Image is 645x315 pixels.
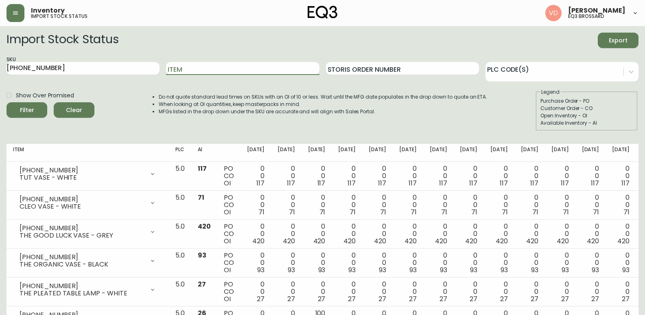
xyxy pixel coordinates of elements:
[313,236,326,246] span: 420
[460,194,477,216] div: 0 0
[532,207,538,217] span: 71
[20,290,144,297] div: THE PLEATED TABLE LAMP - WHITE
[592,265,599,275] span: 93
[191,144,217,162] th: AI
[598,33,638,48] button: Export
[252,236,265,246] span: 420
[460,252,477,274] div: 0 0
[617,236,630,246] span: 420
[247,281,265,303] div: 0 0
[224,165,234,187] div: PO CO
[501,265,508,275] span: 93
[362,144,393,162] th: [DATE]
[490,165,508,187] div: 0 0
[198,251,206,260] span: 93
[612,165,630,187] div: 0 0
[551,252,569,274] div: 0 0
[582,281,599,303] div: 0 0
[612,194,630,216] div: 0 0
[159,93,488,101] li: Do not quote standard lead times on SKUs with an OI of 10 or less. Wait until the MFG date popula...
[318,294,326,304] span: 27
[369,252,386,274] div: 0 0
[540,105,633,112] div: Customer Order - CO
[20,167,144,174] div: [PHONE_NUMBER]
[460,223,477,245] div: 0 0
[247,165,265,187] div: 0 0
[540,112,633,119] div: Open Inventory - OI
[224,194,234,216] div: PO CO
[247,223,265,245] div: 0 0
[380,207,386,217] span: 71
[348,294,356,304] span: 27
[20,261,144,268] div: THE ORGANIC VASE - BLACK
[423,144,454,162] th: [DATE]
[399,281,417,303] div: 0 0
[288,265,295,275] span: 93
[169,249,191,278] td: 5.0
[622,294,630,304] span: 27
[374,236,386,246] span: 420
[430,165,447,187] div: 0 0
[568,7,625,14] span: [PERSON_NAME]
[551,223,569,245] div: 0 0
[224,207,231,217] span: OI
[623,207,630,217] span: 71
[271,144,302,162] th: [DATE]
[521,165,538,187] div: 0 0
[332,144,362,162] th: [DATE]
[338,223,356,245] div: 0 0
[224,236,231,246] span: OI
[378,178,386,188] span: 117
[343,236,356,246] span: 420
[169,162,191,191] td: 5.0
[587,236,599,246] span: 420
[247,194,265,216] div: 0 0
[460,165,477,187] div: 0 0
[257,265,265,275] span: 93
[317,178,326,188] span: 117
[393,144,423,162] th: [DATE]
[348,265,356,275] span: 93
[224,178,231,188] span: OI
[521,194,538,216] div: 0 0
[582,223,599,245] div: 0 0
[159,101,488,108] li: When looking at OI quantities, keep masterpacks in mind.
[224,252,234,274] div: PO CO
[621,178,630,188] span: 117
[338,165,356,187] div: 0 0
[13,223,162,241] div: [PHONE_NUMBER]THE GOOD LUCK VASE - GREY
[470,265,477,275] span: 93
[540,119,633,127] div: Available Inventory - AI
[198,280,206,289] span: 27
[490,252,508,274] div: 0 0
[551,194,569,216] div: 0 0
[319,207,326,217] span: 71
[289,207,295,217] span: 71
[7,102,47,118] button: Filter
[561,178,569,188] span: 117
[169,220,191,249] td: 5.0
[20,282,144,290] div: [PHONE_NUMBER]
[490,281,508,303] div: 0 0
[430,194,447,216] div: 0 0
[169,191,191,220] td: 5.0
[20,196,144,203] div: [PHONE_NUMBER]
[612,223,630,245] div: 0 0
[460,281,477,303] div: 0 0
[379,265,386,275] span: 93
[348,178,356,188] span: 117
[490,194,508,216] div: 0 0
[500,294,508,304] span: 27
[604,35,632,46] span: Export
[562,265,569,275] span: 93
[521,281,538,303] div: 0 0
[247,252,265,274] div: 0 0
[159,108,488,115] li: MFGs listed in the drop down under the SKU are accurate and will align with Sales Portal.
[338,252,356,274] div: 0 0
[471,207,477,217] span: 71
[20,174,144,181] div: TUT VASE - WHITE
[582,165,599,187] div: 0 0
[540,88,560,96] legend: Legend
[369,165,386,187] div: 0 0
[224,265,231,275] span: OI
